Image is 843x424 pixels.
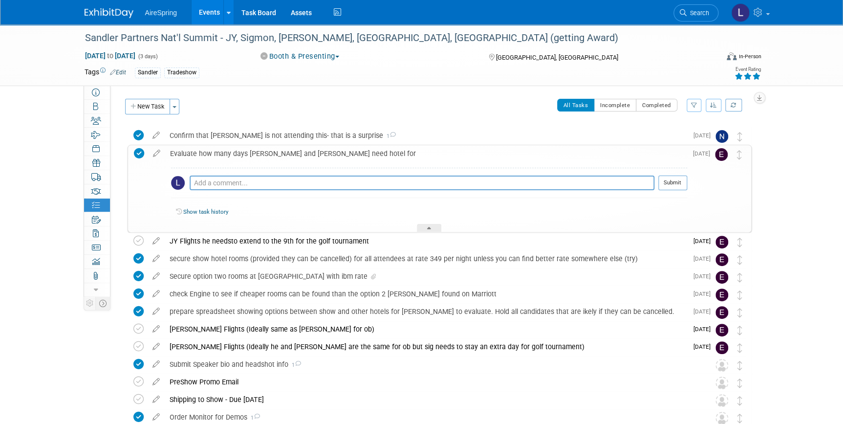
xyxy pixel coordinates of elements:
button: Submit [658,176,687,190]
div: Submit Speaker bio and headshot info [165,356,696,373]
img: erica arjona [715,289,728,301]
div: JY Flights he needsto extend to the 9th for the golf tournament [165,233,688,249]
div: prepare spreadsheet showing options between show and other hotels for [PERSON_NAME] to evaluate. ... [165,303,688,320]
a: Refresh [725,99,742,112]
span: [DATE] [693,255,715,262]
a: edit [148,290,165,298]
div: [PERSON_NAME] Flights (Ideally same as [PERSON_NAME] for ob) [165,321,688,337]
div: Confirm that [PERSON_NAME] is not attending this- that is a surprise [165,127,688,144]
a: edit [148,395,165,404]
img: erica arjona [715,148,728,161]
div: PreShow Promo Email [165,374,696,390]
span: [DATE] [693,343,715,350]
div: [PERSON_NAME] Flights (Ideally he and [PERSON_NAME] are the same for ob but sig needs to stay an ... [165,338,688,355]
i: Move task [737,343,742,353]
i: Move task [737,396,742,405]
i: Move task [737,255,742,265]
span: [DATE] [693,273,715,280]
td: Tags [85,67,126,78]
span: AireSpring [145,9,177,17]
span: [DATE] [693,326,715,333]
span: 1 [383,133,396,139]
img: Natalie Pyron [715,130,728,143]
img: ExhibitDay [85,8,133,18]
a: edit [148,360,165,369]
div: Event Format [661,51,761,66]
a: edit [148,254,165,263]
a: edit [148,272,165,281]
a: edit [148,307,165,316]
a: Search [673,4,718,22]
a: Edit [110,69,126,76]
img: Lisa Chow [731,3,750,22]
img: Format-Inperson.png [727,52,736,60]
i: Move task [737,414,742,423]
td: Toggle Event Tabs [95,297,110,310]
img: Unassigned [715,394,728,407]
a: edit [148,325,165,334]
div: Evaluate how many days [PERSON_NAME] and [PERSON_NAME] need hotel for [165,145,687,162]
img: erica arjona [715,271,728,284]
a: edit [148,131,165,140]
button: Incomplete [594,99,636,112]
span: 1 [247,415,260,421]
img: erica arjona [715,324,728,336]
span: 1 [288,362,301,368]
a: Show task history [183,208,228,215]
button: Completed [636,99,677,112]
i: Move task [737,326,742,335]
span: (3 days) [137,53,158,60]
img: erica arjona [715,253,728,266]
i: Move task [737,132,742,141]
div: secure show hotel rooms (provided they can be cancelled) for all attendees at rate 349 per night ... [165,250,688,267]
div: Shipping to Show - Due [DATE] [165,391,696,408]
i: Move task [737,308,742,317]
div: Tradeshow [164,67,199,78]
img: erica arjona [715,306,728,319]
td: Personalize Event Tab Strip [84,297,96,310]
i: Move task [737,290,742,300]
span: [DATE] [693,290,715,297]
span: [DATE] [693,308,715,315]
i: Move task [737,379,742,388]
span: [DATE] [693,150,715,157]
i: Move task [737,238,742,247]
div: Secure option two rooms at [GEOGRAPHIC_DATA] with ibm rate [165,268,688,285]
a: edit [148,342,165,351]
i: Move task [737,273,742,282]
span: [DATE] [DATE] [85,51,136,60]
img: Unassigned [715,377,728,389]
div: Event Rating [734,67,760,72]
span: [DATE] [693,238,715,245]
img: Unassigned [715,359,728,372]
img: erica arjona [715,236,728,248]
div: Sandler Partners Nat'l Summit - JY, Sigmon, [PERSON_NAME], [GEOGRAPHIC_DATA], [GEOGRAPHIC_DATA] (... [82,29,704,47]
span: Search [687,9,709,17]
span: [DATE] [693,132,715,139]
img: Lisa Chow [171,176,185,190]
div: Sandler [135,67,161,78]
i: Move task [737,361,742,370]
i: Move task [737,150,742,159]
button: All Tasks [557,99,595,112]
div: check Engine to see if cheaper rooms can be found than the option 2 [PERSON_NAME] found on Marriott [165,286,688,302]
a: edit [148,237,165,245]
a: edit [148,149,165,158]
span: [GEOGRAPHIC_DATA], [GEOGRAPHIC_DATA] [496,54,618,61]
a: edit [148,413,165,422]
span: to [106,52,115,60]
div: In-Person [738,53,761,60]
button: New Task [125,99,170,114]
a: edit [148,378,165,386]
img: erica arjona [715,341,728,354]
button: Booth & Presenting [257,51,343,62]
